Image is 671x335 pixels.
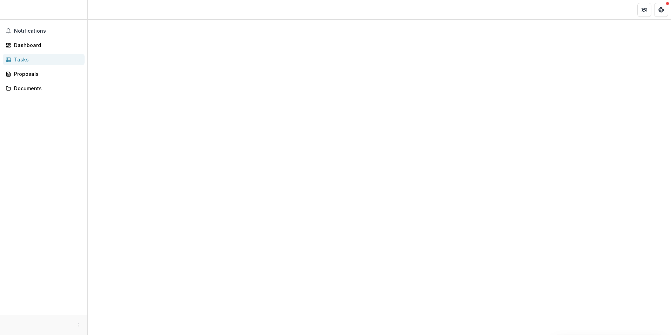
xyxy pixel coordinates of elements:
a: Documents [3,83,85,94]
a: Tasks [3,54,85,65]
a: Dashboard [3,39,85,51]
button: More [75,321,83,329]
button: Get Help [654,3,668,17]
div: Dashboard [14,41,79,49]
span: Notifications [14,28,82,34]
div: Tasks [14,56,79,63]
div: Documents [14,85,79,92]
a: Proposals [3,68,85,80]
button: Notifications [3,25,85,37]
button: Partners [637,3,651,17]
div: Proposals [14,70,79,78]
